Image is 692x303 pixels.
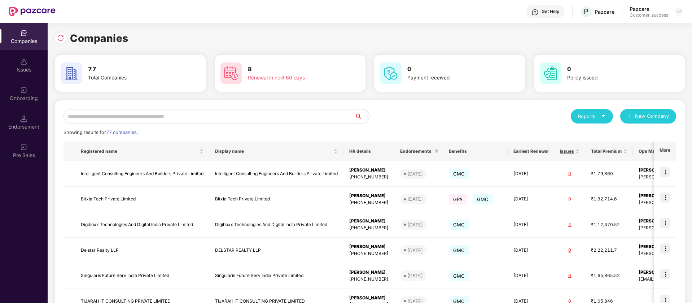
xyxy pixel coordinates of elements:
td: [DATE] [508,263,554,289]
span: New Company [635,113,669,120]
h1: Companies [70,30,128,46]
span: Registered name [81,148,198,154]
div: [PERSON_NAME] [349,218,389,225]
div: [PERSON_NAME] [349,243,389,250]
h3: 0 [407,65,498,74]
td: [DATE] [508,187,554,212]
span: Showing results for [63,130,138,135]
div: Payment received [407,74,498,82]
td: Digiboxx Technologies And Digital India Private Limited [75,212,209,238]
img: icon [660,167,670,177]
div: ₹1,65,865.52 [591,272,627,279]
div: Total Companies [88,74,179,82]
span: GMC [449,245,469,255]
th: Total Premium [585,142,633,161]
th: Benefits [443,142,508,161]
div: [DATE] [407,247,423,254]
span: 77 companies. [106,130,138,135]
div: Reports [578,113,606,120]
th: HR details [343,142,394,161]
th: Issues [554,142,585,161]
span: caret-down [601,114,606,118]
div: [PERSON_NAME] [349,167,389,174]
img: svg+xml;base64,PHN2ZyB3aWR0aD0iMTQuNSIgaGVpZ2h0PSIxNC41IiB2aWV3Qm94PSIwIDAgMTYgMTYiIGZpbGw9Im5vbm... [20,115,27,122]
img: icon [660,243,670,254]
div: [PHONE_NUMBER] [349,199,389,206]
img: svg+xml;base64,PHN2ZyBpZD0iSXNzdWVzX2Rpc2FibGVkIiB4bWxucz0iaHR0cDovL3d3dy53My5vcmcvMjAwMC9zdmciIH... [20,58,27,65]
th: More [654,142,676,161]
span: Endorsements [400,148,432,154]
div: ₹1,79,360 [591,170,627,177]
div: 0 [560,247,579,254]
h3: 0 [567,65,658,74]
div: Pazcare [595,8,614,15]
td: [DATE] [508,161,554,187]
span: search [354,113,369,119]
img: icon [660,218,670,228]
img: New Pazcare Logo [9,7,56,16]
span: GPA [449,194,467,204]
img: svg+xml;base64,PHN2ZyBpZD0iSGVscC0zMngzMiIgeG1sbnM9Imh0dHA6Ly93d3cudzMub3JnLzIwMDAvc3ZnIiB3aWR0aD... [531,9,539,16]
img: svg+xml;base64,PHN2ZyB4bWxucz0iaHR0cDovL3d3dy53My5vcmcvMjAwMC9zdmciIHdpZHRoPSI2MCIgaGVpZ2h0PSI2MC... [540,62,561,84]
td: Bitxia Tech Private Limited [209,187,343,212]
h3: 8 [248,65,339,74]
div: Pazcare [630,5,668,12]
div: [PERSON_NAME] [349,295,389,302]
th: Earliest Renewal [508,142,554,161]
th: Display name [209,142,343,161]
img: icon [660,192,670,203]
div: [DATE] [407,195,423,203]
div: [PHONE_NUMBER] [349,174,389,181]
img: svg+xml;base64,PHN2ZyBpZD0iQ29tcGFuaWVzIiB4bWxucz0iaHR0cDovL3d3dy53My5vcmcvMjAwMC9zdmciIHdpZHRoPS... [20,30,27,37]
td: Singularis Future Serv India Private Limited [75,263,209,289]
span: GMC [449,271,469,281]
div: 0 [560,196,579,203]
img: icon [660,269,670,279]
h3: 77 [88,65,179,74]
span: P [584,7,588,16]
div: ₹1,32,714.6 [591,196,627,203]
span: plus [627,114,632,120]
img: svg+xml;base64,PHN2ZyB4bWxucz0iaHR0cDovL3d3dy53My5vcmcvMjAwMC9zdmciIHdpZHRoPSI2MCIgaGVpZ2h0PSI2MC... [220,62,242,84]
div: [PHONE_NUMBER] [349,276,389,283]
div: Customer_success [630,12,668,18]
div: [DATE] [407,272,423,279]
span: Issues [560,148,574,154]
span: GMC [473,194,493,204]
th: Registered name [75,142,209,161]
td: [DATE] [508,212,554,238]
button: plusNew Company [620,109,676,124]
div: 4 [560,221,579,228]
span: Display name [215,148,332,154]
td: Delstar Realty LLP [75,238,209,263]
img: svg+xml;base64,PHN2ZyBpZD0iUmVsb2FkLTMyeDMyIiB4bWxucz0iaHR0cDovL3d3dy53My5vcmcvMjAwMC9zdmciIHdpZH... [57,34,64,42]
td: Digiboxx Technologies And Digital India Private Limited [209,212,343,238]
div: ₹1,12,470.52 [591,221,627,228]
button: search [354,109,369,124]
td: Intelligent Consulting Engineers And Builders Private Limited [209,161,343,187]
td: DELSTAR REALTY LLP [209,238,343,263]
div: [PHONE_NUMBER] [349,225,389,231]
div: 0 [560,272,579,279]
span: filter [433,147,440,156]
td: Bitxia Tech Private Limited [75,187,209,212]
span: GMC [449,169,469,179]
span: filter [434,149,439,153]
div: Policy issued [567,74,658,82]
div: [DATE] [407,221,423,228]
div: [DATE] [407,170,423,177]
img: svg+xml;base64,PHN2ZyB3aWR0aD0iMjAiIGhlaWdodD0iMjAiIHZpZXdCb3g9IjAgMCAyMCAyMCIgZmlsbD0ibm9uZSIgeG... [20,87,27,94]
td: Singularis Future Serv India Private Limited [209,263,343,289]
td: Intelligent Consulting Engineers And Builders Private Limited [75,161,209,187]
img: svg+xml;base64,PHN2ZyB3aWR0aD0iMjAiIGhlaWdodD0iMjAiIHZpZXdCb3g9IjAgMCAyMCAyMCIgZmlsbD0ibm9uZSIgeG... [20,144,27,151]
div: [PERSON_NAME] [349,192,389,199]
div: Get Help [542,9,559,14]
span: Total Premium [591,148,622,154]
div: Renewal in next 60 days [248,74,339,82]
div: 0 [560,170,579,177]
span: GMC [449,220,469,230]
div: [PERSON_NAME] [349,269,389,276]
div: [PHONE_NUMBER] [349,250,389,257]
td: [DATE] [508,238,554,263]
div: ₹2,22,211.7 [591,247,627,254]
